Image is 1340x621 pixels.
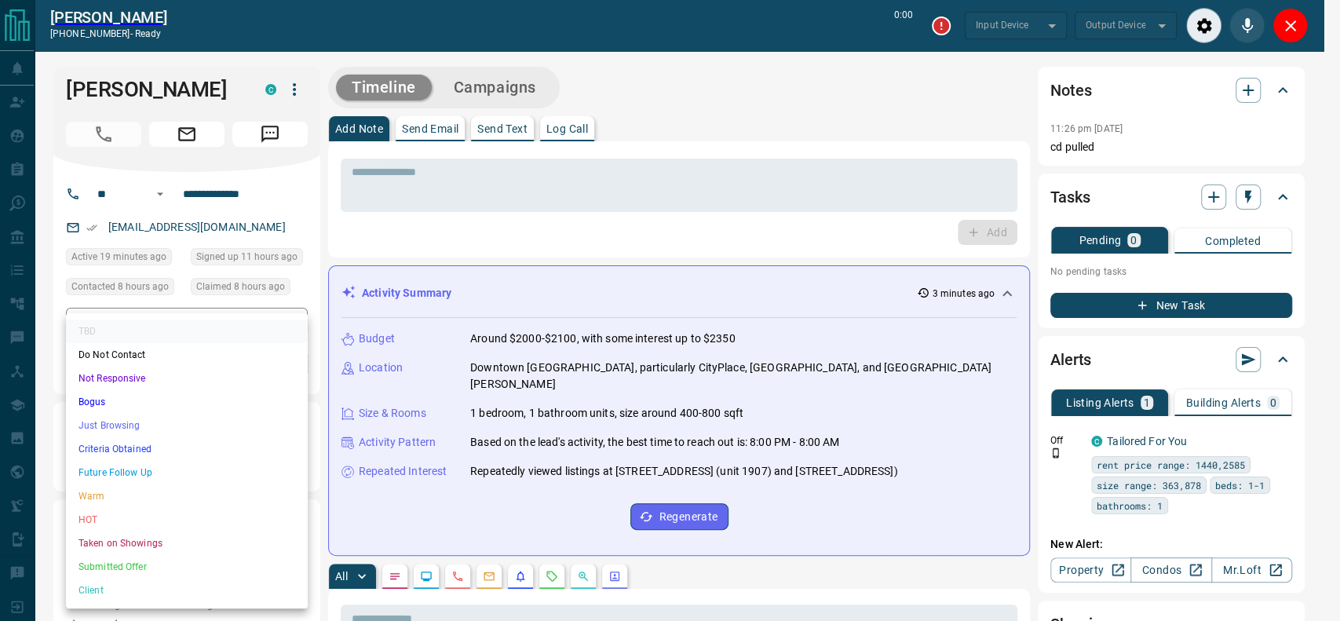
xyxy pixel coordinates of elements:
li: Do Not Contact [66,343,308,367]
li: Criteria Obtained [66,437,308,461]
li: Future Follow Up [66,461,308,484]
li: Just Browsing [66,414,308,437]
li: Not Responsive [66,367,308,390]
li: Submitted Offer [66,555,308,579]
li: Client [66,579,308,602]
li: Warm [66,484,308,508]
li: Bogus [66,390,308,414]
li: Taken on Showings [66,532,308,555]
li: HOT [66,508,308,532]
